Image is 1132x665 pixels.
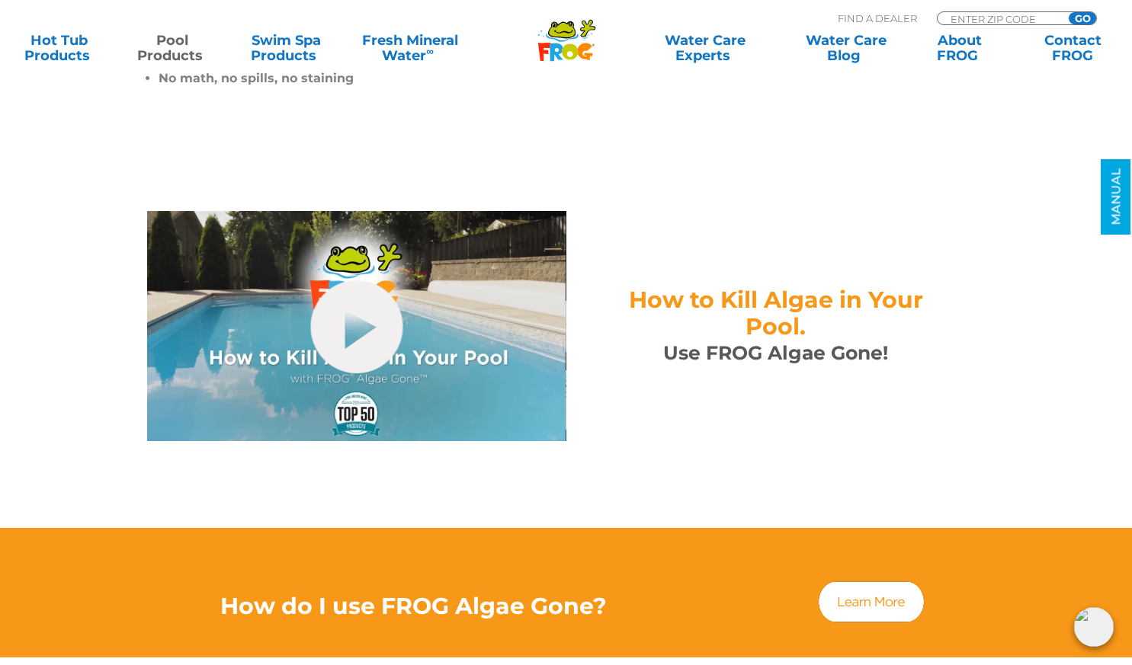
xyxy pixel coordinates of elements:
[147,593,681,619] h2: How do I use FROG Algae Gone?
[838,11,917,25] p: Find A Dealer
[604,340,948,366] h3: Use FROG Algae Gone!
[816,579,926,625] img: Orange Learn More
[629,286,923,340] span: How to Kill Algae in Your Pool.
[15,33,104,63] a: Hot TubProducts
[1102,159,1131,235] a: MANUAL
[916,33,1004,63] a: AboutFROG
[802,33,890,63] a: Water CareBlog
[633,33,777,63] a: Water CareExperts
[355,33,466,63] a: Fresh MineralWater∞
[1028,33,1117,63] a: ContactFROG
[147,211,566,441] img: Algae Gone
[1074,607,1114,647] img: openIcon
[949,12,1052,25] input: Zip Code Form
[242,33,330,63] a: Swim SpaProducts
[129,33,217,63] a: PoolProducts
[426,45,434,57] sup: ∞
[1069,12,1096,24] input: GO
[159,71,354,85] span: No math, no spills, no staining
